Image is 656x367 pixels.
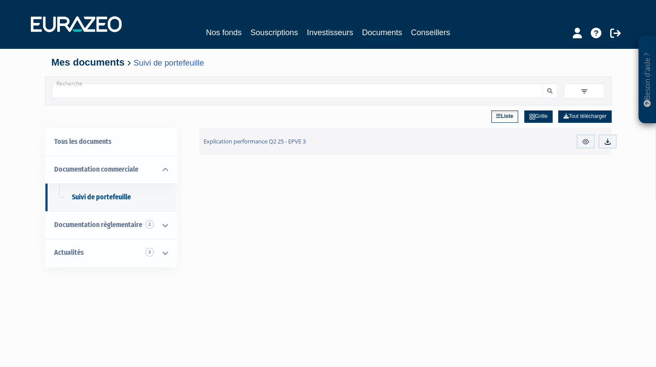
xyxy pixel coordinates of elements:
img: eye.svg [582,138,589,146]
a: Souscriptions [250,26,298,39]
a: Tous les documents [45,128,177,156]
a: Investisseurs [307,26,353,39]
img: filter.svg [580,88,588,95]
span: 3 [145,248,154,257]
a: Actualités 3 [45,239,177,267]
a: Suivi de portefeuille [133,58,204,67]
h4: Mes documents [52,57,605,68]
a: Suivi de portefeuille [45,183,177,211]
span: Explication performance Q2 25 - EPVE 3 [204,137,306,145]
a: Grille [524,110,552,123]
a: Liste [491,110,518,123]
a: Nos fonds [206,26,241,39]
img: download.svg [604,138,612,146]
span: Suivi de portefeuille [72,193,131,201]
img: grid.svg [529,114,535,120]
a: Documentation commerciale [45,156,177,183]
a: Explication performance Q2 25 - EPVE 3 [199,128,459,155]
a: Conseillers [411,26,450,39]
span: Actualités [54,248,84,257]
a: Documentation règlementaire 2 [45,211,177,239]
a: Tout télécharger [558,110,611,123]
p: Besoin d'aide ? [642,40,652,119]
span: Documentation règlementaire [54,220,142,229]
span: 2 [145,220,154,229]
span: Documentation commerciale [54,165,138,173]
a: Documents [362,26,402,40]
input: Recherche [52,84,543,98]
img: 1732889491-logotype_eurazeo_blanc_rvb.png [31,16,122,32]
